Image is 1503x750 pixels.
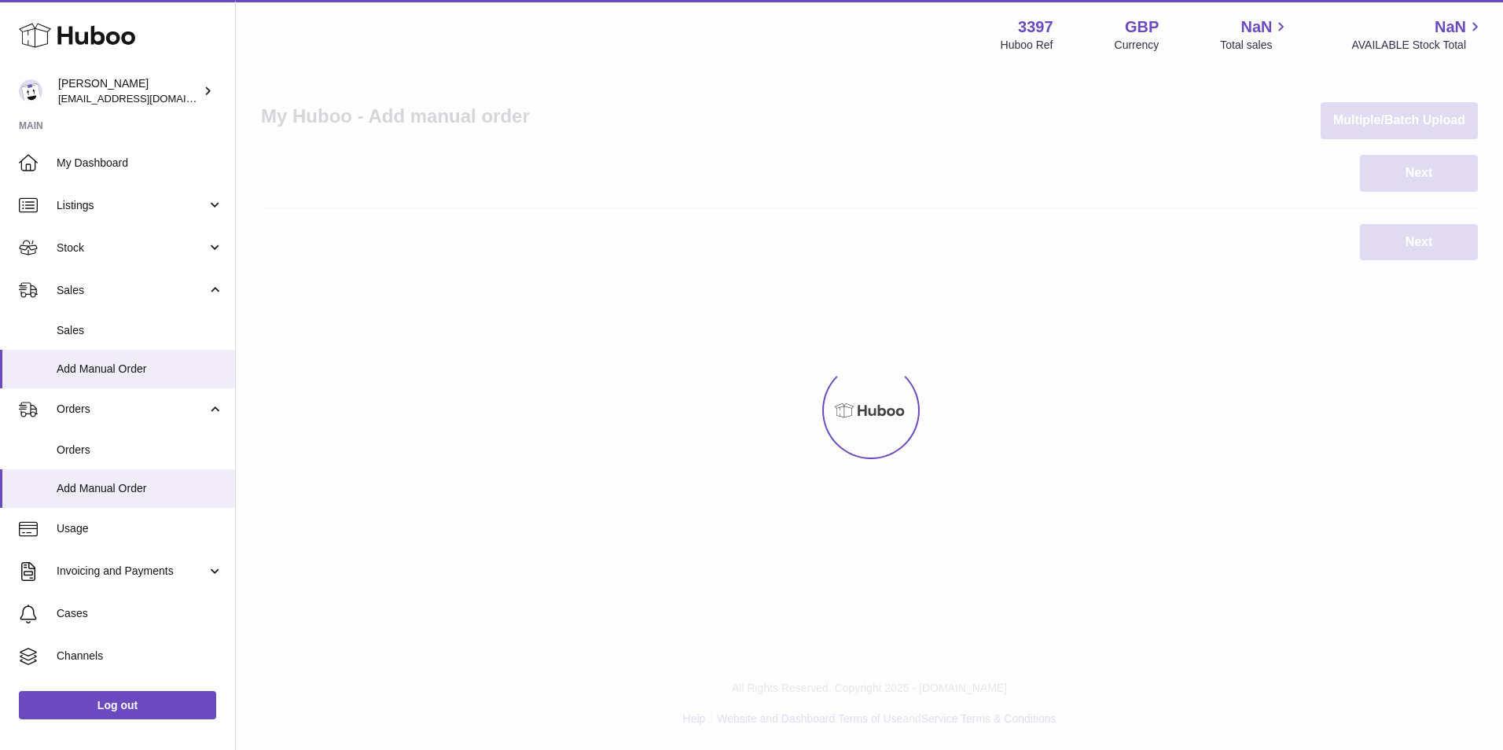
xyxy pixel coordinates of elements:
[58,76,200,106] div: [PERSON_NAME]
[1018,17,1053,38] strong: 3397
[1001,38,1053,53] div: Huboo Ref
[57,198,207,213] span: Listings
[57,323,223,338] span: Sales
[1115,38,1159,53] div: Currency
[57,606,223,621] span: Cases
[57,241,207,256] span: Stock
[1220,17,1290,53] a: NaN Total sales
[1220,38,1290,53] span: Total sales
[57,481,223,496] span: Add Manual Order
[58,92,231,105] span: [EMAIL_ADDRESS][DOMAIN_NAME]
[57,443,223,458] span: Orders
[57,283,207,298] span: Sales
[1351,38,1484,53] span: AVAILABLE Stock Total
[1125,17,1159,38] strong: GBP
[57,564,207,579] span: Invoicing and Payments
[1240,17,1272,38] span: NaN
[19,79,42,103] img: sales@canchema.com
[57,402,207,417] span: Orders
[57,521,223,536] span: Usage
[1351,17,1484,53] a: NaN AVAILABLE Stock Total
[1435,17,1466,38] span: NaN
[57,649,223,664] span: Channels
[19,691,216,719] a: Log out
[57,362,223,377] span: Add Manual Order
[57,156,223,171] span: My Dashboard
